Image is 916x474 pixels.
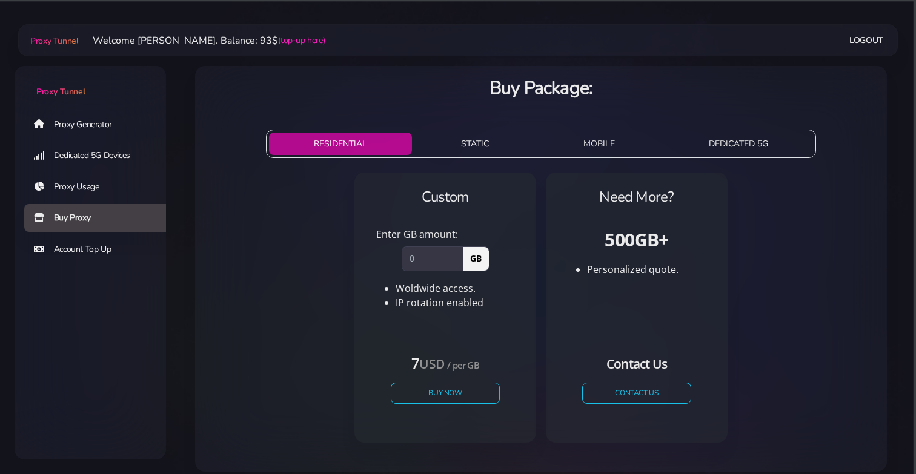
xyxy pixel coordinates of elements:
a: Proxy Tunnel [15,66,166,98]
button: STATIC [417,133,534,155]
small: USD [419,355,444,372]
h4: 7 [391,353,500,373]
a: CONTACT US [582,383,691,404]
button: DEDICATED 5G [664,133,812,155]
li: IP rotation enabled [396,295,514,310]
a: Account Top Up [24,235,176,263]
button: MOBILE [539,133,659,155]
iframe: Webchat Widget [846,404,901,459]
a: (top-up here) [278,34,325,47]
a: Proxy Generator [24,110,176,138]
input: 0 [402,246,463,271]
li: Personalized quote. [587,262,706,277]
a: Proxy Tunnel [28,31,78,50]
h4: Custom [376,187,514,207]
a: Dedicated 5G Devices [24,142,176,170]
span: GB [462,246,489,271]
a: Proxy Usage [24,173,176,201]
span: Proxy Tunnel [30,35,78,47]
button: RESIDENTIAL [269,133,411,155]
small: / per GB [447,359,479,371]
li: Woldwide access. [396,281,514,295]
h3: Buy Package: [205,76,877,100]
div: Enter GB amount: [369,227,522,242]
a: Logout [849,29,883,51]
button: Buy Now [391,383,500,404]
span: Proxy Tunnel [36,86,85,97]
h4: Need More? [568,187,706,207]
li: Welcome [PERSON_NAME]. Balance: 93$ [78,33,325,48]
small: Contact Us [606,355,667,372]
a: Buy Proxy [24,204,176,232]
h3: 500GB+ [568,227,706,252]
